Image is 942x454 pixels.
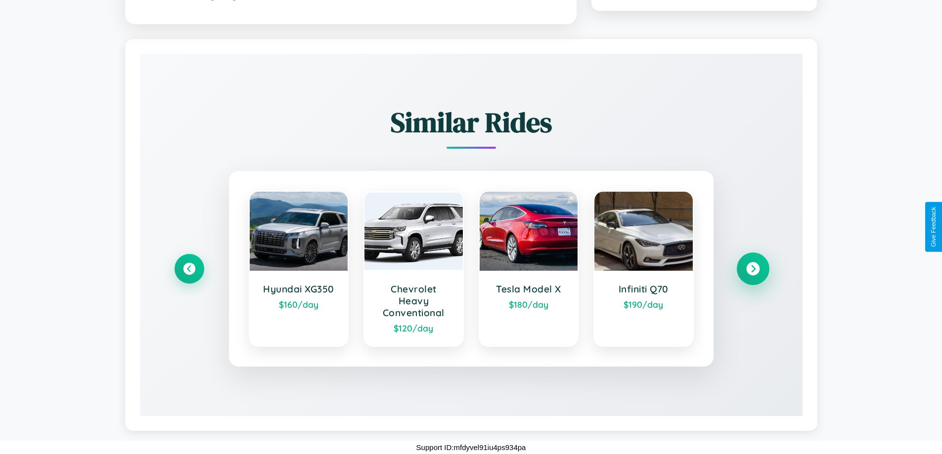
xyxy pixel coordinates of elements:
[260,283,338,295] h3: Hyundai XG350
[363,191,464,347] a: Chevrolet Heavy Conventional$120/day
[604,283,683,295] h3: Infiniti Q70
[490,299,568,310] div: $ 180 /day
[479,191,579,347] a: Tesla Model X$180/day
[604,299,683,310] div: $ 190 /day
[593,191,694,347] a: Infiniti Q70$190/day
[249,191,349,347] a: Hyundai XG350$160/day
[175,103,768,141] h2: Similar Rides
[260,299,338,310] div: $ 160 /day
[374,323,453,333] div: $ 120 /day
[490,283,568,295] h3: Tesla Model X
[374,283,453,319] h3: Chevrolet Heavy Conventional
[930,207,937,247] div: Give Feedback
[416,441,526,454] p: Support ID: mfdyvel91iu4ps934pa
